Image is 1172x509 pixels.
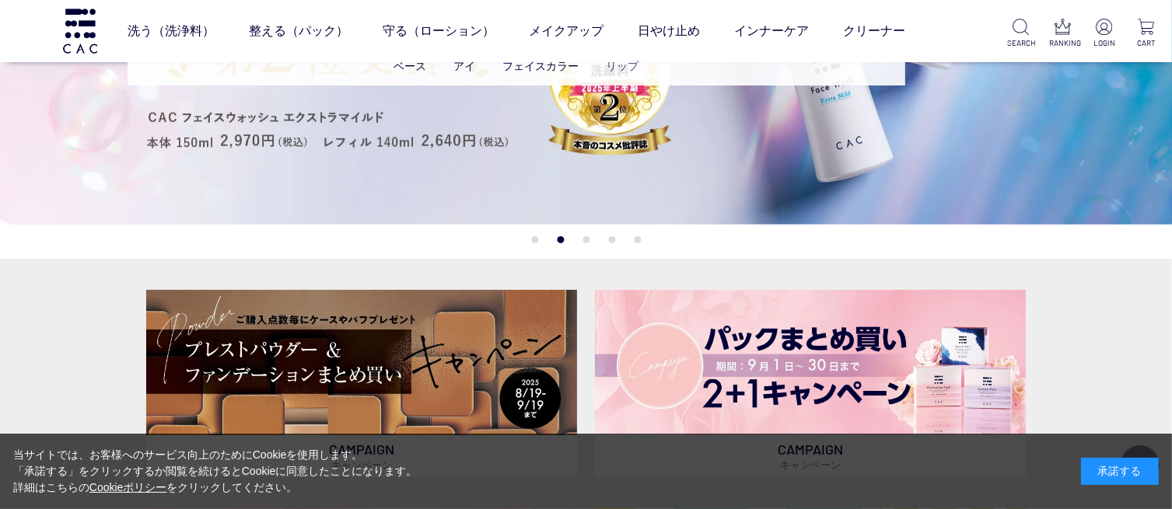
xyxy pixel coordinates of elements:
[1007,19,1034,49] a: SEARCH
[529,9,603,53] a: メイクアップ
[61,9,100,53] img: logo
[1091,19,1118,49] a: LOGIN
[89,481,167,493] a: Cookieポリシー
[383,9,495,53] a: 守る（ローション）
[843,9,905,53] a: クリーナー
[531,236,538,243] button: 1 of 5
[583,236,589,243] button: 3 of 5
[634,236,641,243] button: 5 of 5
[249,9,348,53] a: 整える（パック）
[595,290,1026,478] a: パックキャンペーン2+1 パックキャンペーン2+1 CAMPAIGNキャンペーン
[1007,37,1034,49] p: SEARCH
[734,9,809,53] a: インナーケア
[1133,19,1160,49] a: CART
[146,290,577,478] a: ベースメイクキャンペーン ベースメイクキャンペーン CAMPAIGNキャンペーン
[394,60,426,72] a: ベース
[128,9,215,53] a: 洗う（洗浄料）
[557,236,564,243] button: 2 of 5
[453,60,475,72] a: アイ
[1049,19,1076,49] a: RANKING
[595,290,1026,436] img: パックキャンペーン2+1
[1049,37,1076,49] p: RANKING
[606,60,638,72] a: リップ
[146,290,577,436] img: ベースメイクキャンペーン
[13,447,418,496] div: 当サイトでは、お客様へのサービス向上のためにCookieを使用します。 「承諾する」をクリックするか閲覧を続けるとCookieに同意したことになります。 詳細はこちらの をクリックしてください。
[1081,458,1159,485] div: 承諾する
[502,60,579,72] a: フェイスカラー
[1133,37,1160,49] p: CART
[638,9,700,53] a: 日やけ止め
[608,236,615,243] button: 4 of 5
[1091,37,1118,49] p: LOGIN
